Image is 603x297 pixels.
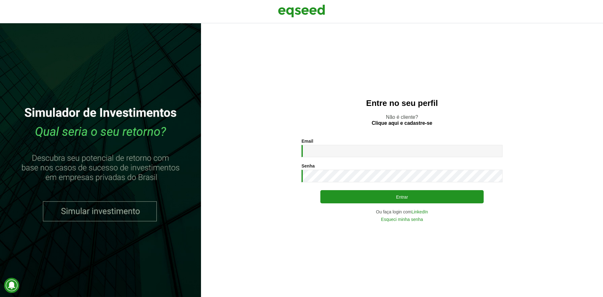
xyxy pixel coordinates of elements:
[301,139,313,143] label: Email
[301,210,503,214] div: Ou faça login com
[214,99,590,108] h2: Entre no seu perfil
[278,3,325,19] img: EqSeed Logo
[372,121,432,126] a: Clique aqui e cadastre-se
[411,210,428,214] a: LinkedIn
[301,164,315,168] label: Senha
[214,114,590,126] p: Não é cliente?
[320,190,484,203] button: Entrar
[381,217,423,222] a: Esqueci minha senha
